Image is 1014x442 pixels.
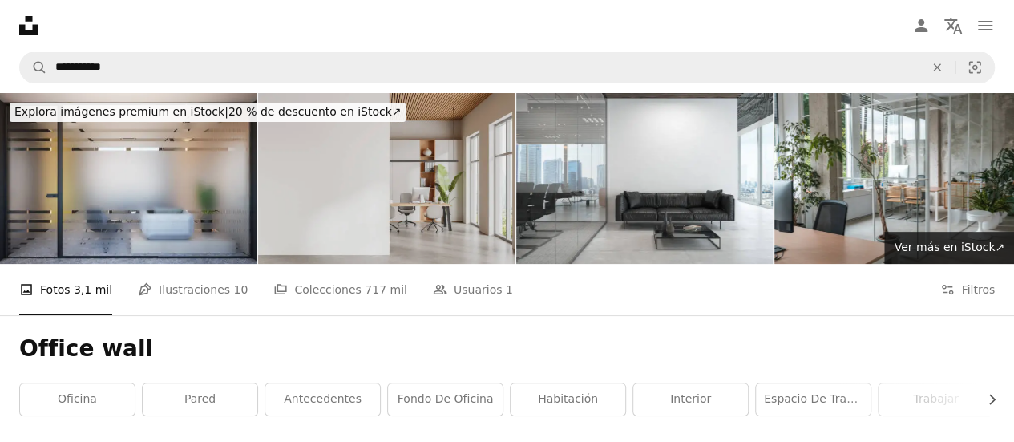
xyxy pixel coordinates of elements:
a: trabajar [879,383,993,416]
img: Modern Office Space With Lobby [516,93,773,264]
span: 1 [506,281,513,298]
button: Menú [969,10,1001,42]
h1: Office wall [19,335,995,363]
a: fondo de oficina [388,383,503,416]
button: desplazar lista a la derecha [977,383,995,416]
span: Ver más en iStock ↗ [894,241,1004,253]
span: 10 [233,281,248,298]
button: Búsqueda visual [955,52,994,83]
a: antecedentes [265,383,380,416]
a: Colecciones 717 mil [273,264,407,315]
span: Explora imágenes premium en iStock | [14,105,228,118]
a: pared [143,383,257,416]
a: Ilustraciones 10 [138,264,248,315]
a: Inicio — Unsplash [19,16,38,35]
a: espacio de trabajo [756,383,871,416]
button: Borrar [919,52,955,83]
a: Ver más en iStock↗ [884,232,1014,264]
img: Rincón de oficina blanco de espacio abierto con pared blanca [258,93,515,264]
span: 20 % de descuento en iStock ↗ [14,105,401,118]
a: habitación [511,383,625,416]
form: Encuentra imágenes en todo el sitio [19,51,995,83]
a: interior [633,383,748,416]
button: Idioma [937,10,969,42]
button: Buscar en Unsplash [20,52,47,83]
a: Usuarios 1 [433,264,513,315]
button: Filtros [940,264,995,315]
a: oficina [20,383,135,416]
a: Iniciar sesión / Registrarse [905,10,937,42]
span: 717 mil [365,281,407,298]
